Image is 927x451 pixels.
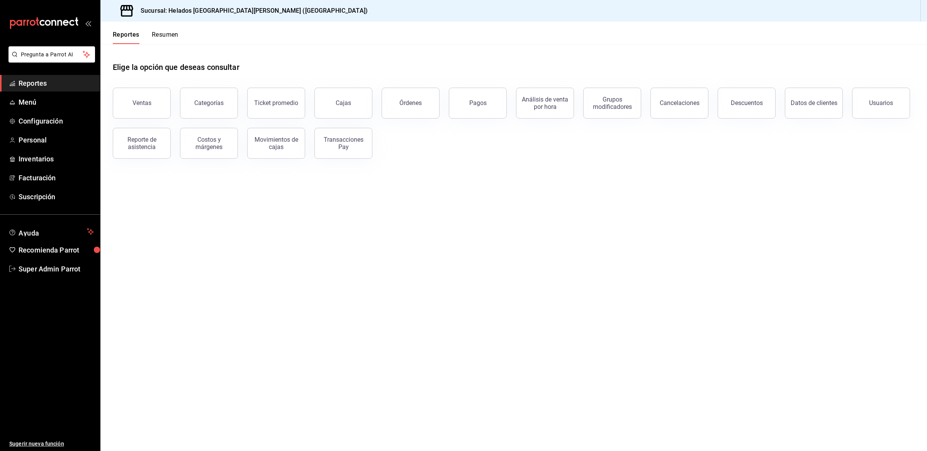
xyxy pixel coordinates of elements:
[247,88,305,119] button: Ticket promedio
[113,31,178,44] div: navigation tabs
[319,136,367,151] div: Transacciones Pay
[399,99,422,107] div: Órdenes
[21,51,83,59] span: Pregunta a Parrot AI
[583,88,641,119] button: Grupos modificadores
[785,88,843,119] button: Datos de clientes
[194,99,224,107] div: Categorías
[660,99,699,107] div: Cancelaciones
[718,88,776,119] button: Descuentos
[852,88,910,119] button: Usuarios
[449,88,507,119] button: Pagos
[19,78,94,88] span: Reportes
[19,192,94,202] span: Suscripción
[336,99,351,107] div: Cajas
[19,116,94,126] span: Configuración
[731,99,763,107] div: Descuentos
[85,20,91,26] button: open_drawer_menu
[516,88,574,119] button: Análisis de venta por hora
[19,245,94,255] span: Recomienda Parrot
[19,154,94,164] span: Inventarios
[113,128,171,159] button: Reporte de asistencia
[314,128,372,159] button: Transacciones Pay
[254,99,298,107] div: Ticket promedio
[113,31,139,44] button: Reportes
[869,99,893,107] div: Usuarios
[118,136,166,151] div: Reporte de asistencia
[132,99,151,107] div: Ventas
[791,99,837,107] div: Datos de clientes
[314,88,372,119] button: Cajas
[521,96,569,110] div: Análisis de venta por hora
[650,88,708,119] button: Cancelaciones
[19,97,94,107] span: Menú
[469,99,487,107] div: Pagos
[134,6,368,15] h3: Sucursal: Helados [GEOGRAPHIC_DATA][PERSON_NAME] ([GEOGRAPHIC_DATA])
[113,61,239,73] h1: Elige la opción que deseas consultar
[180,88,238,119] button: Categorías
[19,135,94,145] span: Personal
[382,88,440,119] button: Órdenes
[252,136,300,151] div: Movimientos de cajas
[152,31,178,44] button: Resumen
[8,46,95,63] button: Pregunta a Parrot AI
[5,56,95,64] a: Pregunta a Parrot AI
[19,227,84,236] span: Ayuda
[19,173,94,183] span: Facturación
[247,128,305,159] button: Movimientos de cajas
[180,128,238,159] button: Costos y márgenes
[9,440,94,448] span: Sugerir nueva función
[19,264,94,274] span: Super Admin Parrot
[588,96,636,110] div: Grupos modificadores
[185,136,233,151] div: Costos y márgenes
[113,88,171,119] button: Ventas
